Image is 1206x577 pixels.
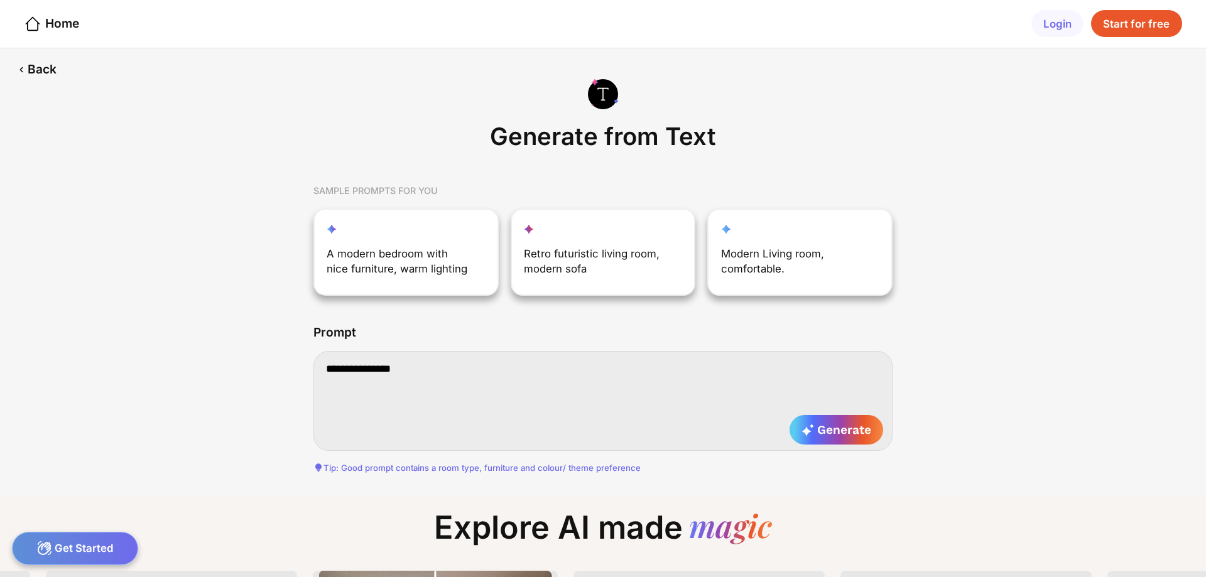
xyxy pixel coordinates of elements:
[801,423,871,437] span: Generate
[721,224,731,234] img: customization-star-icon.svg
[24,15,79,33] div: Home
[588,78,619,109] img: generate-from-text-icon.svg
[721,246,864,283] div: Modern Living room, comfortable.
[1031,10,1084,37] div: Login
[12,532,138,565] div: Get Started
[422,509,784,559] div: Explore AI made
[313,326,356,340] div: Prompt
[524,246,666,283] div: Retro futuristic living room, modern sofa
[327,224,337,234] img: reimagine-star-icon.svg
[524,224,534,234] img: fill-up-your-space-star-icon.svg
[689,509,772,547] div: magic
[313,173,893,209] div: SAMPLE PROMPTS FOR YOU
[327,246,469,283] div: A modern bedroom with nice furniture, warm lighting
[484,118,722,160] div: Generate from Text
[1091,10,1182,37] div: Start for free
[313,463,893,473] div: Tip: Good prompt contains a room type, furniture and colour/ theme preference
